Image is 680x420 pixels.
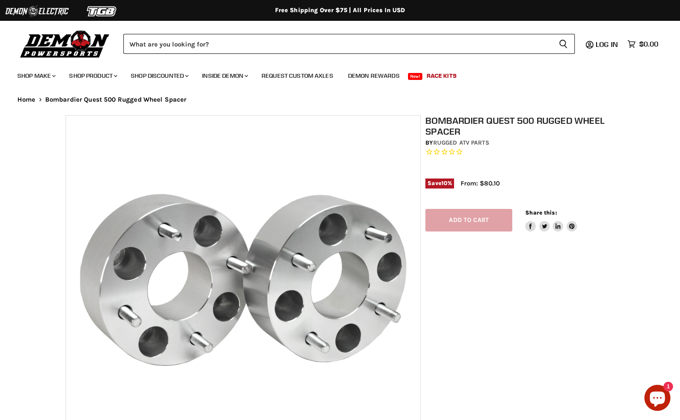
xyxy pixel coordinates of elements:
[70,3,135,20] img: TGB Logo 2
[525,209,577,232] aside: Share this:
[123,34,552,54] input: Search
[461,179,500,187] span: From: $80.10
[420,67,463,85] a: Race Kits
[552,34,575,54] button: Search
[408,73,423,80] span: New!
[63,67,123,85] a: Shop Product
[592,40,623,48] a: Log in
[342,67,406,85] a: Demon Rewards
[425,138,619,148] div: by
[17,96,36,103] a: Home
[433,139,489,146] a: Rugged ATV Parts
[596,40,618,49] span: Log in
[425,148,619,157] span: Rated 0.0 out of 5 stars 0 reviews
[17,28,113,59] img: Demon Powersports
[196,67,253,85] a: Inside Demon
[124,67,194,85] a: Shop Discounted
[11,67,61,85] a: Shop Make
[425,115,619,137] h1: Bombardier Quest 500 Rugged Wheel Spacer
[642,385,673,413] inbox-online-store-chat: Shopify online store chat
[425,179,454,188] span: Save %
[623,38,663,50] a: $0.00
[11,63,656,85] ul: Main menu
[4,3,70,20] img: Demon Electric Logo 2
[639,40,658,48] span: $0.00
[441,180,448,186] span: 10
[255,67,340,85] a: Request Custom Axles
[123,34,575,54] form: Product
[525,209,557,216] span: Share this:
[45,96,187,103] span: Bombardier Quest 500 Rugged Wheel Spacer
